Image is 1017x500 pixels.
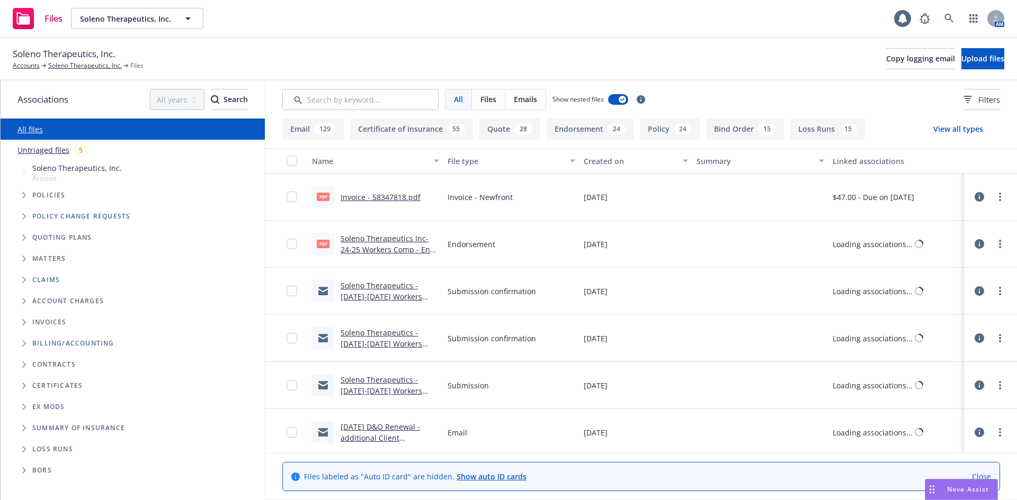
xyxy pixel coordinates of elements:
span: [DATE] [584,239,608,250]
span: Certificates [32,383,83,389]
button: Email [282,119,344,140]
span: [DATE] [584,427,608,438]
div: 129 [314,123,336,135]
span: Files [130,61,144,70]
span: Files [44,14,63,23]
span: Ex Mods [32,404,65,410]
button: Filters [964,89,1000,110]
div: Created on [584,156,677,167]
button: SearchSearch [211,89,248,110]
span: Policies [32,192,66,198]
input: Toggle Row Selected [287,427,297,438]
button: File type [443,148,579,174]
div: 15 [839,123,857,135]
span: Contracts [32,361,76,368]
a: Soleno Therapeutics Inc-24-25 Workers Comp - Endt 003 Add WI.pdf [341,233,438,266]
span: [DATE] [584,192,608,203]
span: Upload files [961,53,1004,63]
span: pdf [317,240,329,248]
div: Tree Example [1,160,265,333]
a: Search [939,8,960,29]
span: Filters [964,94,1000,105]
div: Loading associations... [833,239,913,250]
a: Soleno Therapeutics - [DATE]-[DATE] Workers Compensation Renewal - Need By 8/8 Confirmation.msg [341,328,429,382]
div: $47.00 - Due on [DATE] [833,192,914,203]
span: [DATE] [584,333,608,344]
input: Toggle Row Selected [287,286,297,296]
svg: Search [211,95,219,104]
input: Toggle Row Selected [287,239,297,249]
div: Loading associations... [833,286,913,297]
div: Name [312,156,427,167]
button: Nova Assist [925,479,998,500]
span: [DATE] [584,286,608,297]
a: Soleno Therapeutics - [DATE]-[DATE] Workers Compensation Renewal - Need By 8/8 Confirmation.msg [341,280,429,335]
a: more [994,190,1006,203]
div: 55 [447,123,465,135]
span: Filters [978,94,1000,105]
span: Submission confirmation [448,333,536,344]
span: Associations [17,93,68,106]
button: Summary [692,148,828,174]
div: 15 [758,123,776,135]
span: Soleno Therapeutics, Inc. [13,47,115,61]
div: 28 [514,123,532,135]
a: Show auto ID cards [457,471,527,481]
div: Folder Tree Example [1,333,265,481]
div: 24 [608,123,626,135]
a: All files [17,124,43,134]
button: Quote [479,119,540,140]
input: Toggle Row Selected [287,380,297,390]
span: Submission confirmation [448,286,536,297]
div: File type [448,156,563,167]
span: Loss Runs [32,446,73,452]
input: Search by keyword... [282,89,439,110]
span: Policy change requests [32,213,130,220]
span: Billing/Accounting [32,340,114,347]
span: Soleno Therapeutics, Inc. [80,13,172,24]
a: more [994,379,1006,392]
div: 24 [674,123,692,135]
div: Summary [697,156,812,167]
a: Invoice - 58347818.pdf [341,192,421,202]
span: [DATE] [584,380,608,391]
span: Email [448,427,467,438]
div: Search [211,89,248,110]
a: more [994,285,1006,297]
button: Endorsement [547,119,634,140]
span: Invoices [32,319,67,325]
button: Created on [579,148,693,174]
span: All [454,94,463,105]
a: Soleno Therapeutics, Inc. [48,61,122,70]
div: Loading associations... [833,427,913,438]
button: Name [308,148,443,174]
span: Files [480,94,496,105]
button: Bind Order [706,119,784,140]
a: more [994,238,1006,250]
a: Report a Bug [914,8,935,29]
a: [DATE] D&O Renewal - additional Client contact.msg [341,422,420,454]
div: Loading associations... [833,333,913,344]
button: Certificate of insurance [350,119,473,140]
a: Switch app [963,8,984,29]
span: Account [32,174,122,183]
button: Upload files [961,48,1004,69]
div: Drag to move [925,479,939,499]
span: Soleno Therapeutics, Inc. [32,162,122,174]
button: Linked associations [828,148,964,174]
span: Emails [514,94,537,105]
button: Copy logging email [886,48,955,69]
input: Select all [287,156,297,166]
span: Nova Assist [947,485,989,494]
span: Files labeled as "Auto ID card" are hidden. [304,471,527,482]
span: Endorsement [448,239,495,250]
span: Submission [448,380,489,391]
a: Files [8,4,67,33]
div: Loading associations... [833,380,913,391]
span: pdf [317,193,329,201]
span: Claims [32,277,60,283]
a: Untriaged files [17,144,69,156]
input: Toggle Row Selected [287,192,297,202]
span: BORs [32,467,52,474]
span: Invoice - Newfront [448,192,513,203]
